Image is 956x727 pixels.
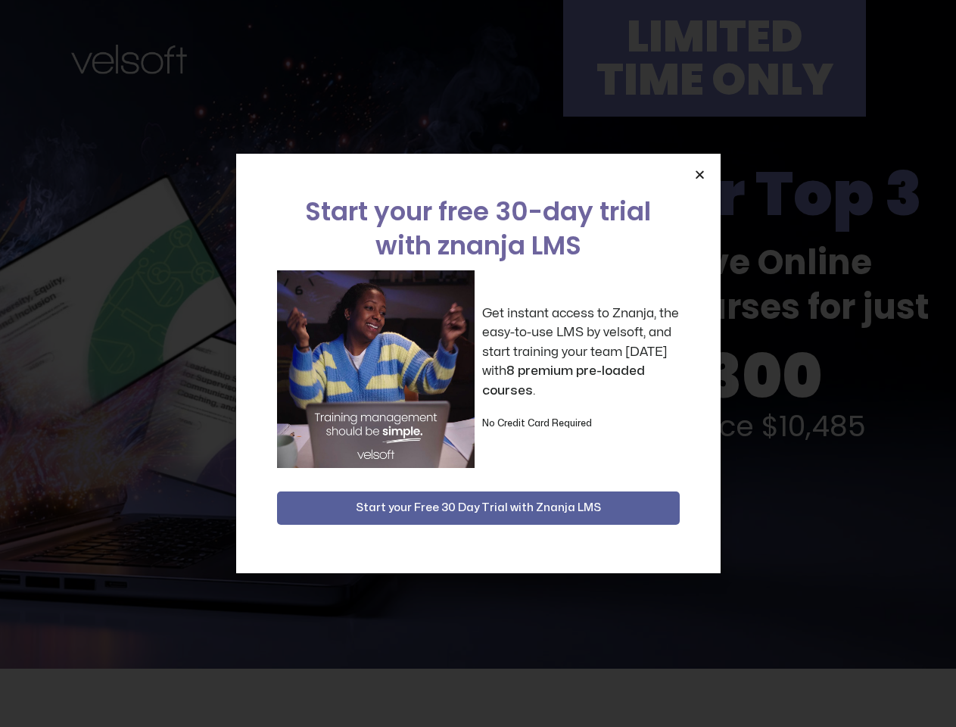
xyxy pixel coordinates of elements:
strong: No Credit Card Required [482,419,592,428]
h2: Start your free 30-day trial with znanja LMS [277,195,680,263]
strong: 8 premium pre-loaded courses [482,364,645,397]
p: Get instant access to Znanja, the easy-to-use LMS by velsoft, and start training your team [DATE]... [482,304,680,401]
a: Close [694,169,705,180]
button: Start your Free 30 Day Trial with Znanja LMS [277,491,680,525]
span: Start your Free 30 Day Trial with Znanja LMS [356,499,601,517]
img: a woman sitting at her laptop dancing [277,270,475,468]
